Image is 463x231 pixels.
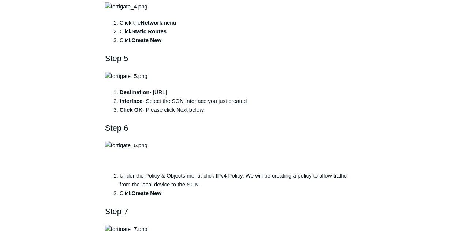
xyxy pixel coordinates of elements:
[120,107,143,113] strong: Click OK
[120,36,358,45] li: Click
[131,190,161,196] strong: Create New
[120,89,150,95] strong: Destination
[105,122,358,134] h2: Step 6
[105,52,358,65] h2: Step 5
[120,27,358,36] li: Click
[105,205,358,218] h2: Step 7
[120,88,358,97] li: - [URL]
[105,141,148,150] img: fortigate_6.png
[141,19,162,26] strong: Network
[131,37,161,43] strong: Create New
[120,18,358,27] li: Click the menu
[120,171,358,189] li: Under the Policy & Objects menu, click IPv4 Policy. We will be creating a policy to allow traffic...
[120,189,358,198] li: Click
[120,97,358,105] li: - Select the SGN Interface you just created
[120,105,358,114] li: - Please click Next below.
[105,2,148,11] img: fortigate_4.png
[131,28,167,34] strong: Static Routes
[105,72,148,81] img: fortigate_5.png
[120,98,143,104] strong: Interface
